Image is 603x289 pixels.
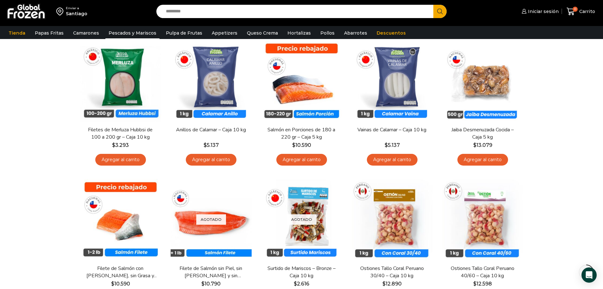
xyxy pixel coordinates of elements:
bdi: 10.590 [111,281,130,287]
a: Filete de Salmón con [PERSON_NAME], sin Grasa y sin Espinas 1-2 lb – Caja 10 Kg [84,265,157,279]
a: Pulpa de Frutas [163,27,205,39]
span: $ [473,281,476,287]
bdi: 10.590 [292,142,311,148]
a: Agregar al carrito: “Vainas de Calamar - Caja 10 kg” [367,154,418,166]
a: Anillos de Calamar – Caja 10 kg [174,126,247,134]
a: Appetizers [209,27,241,39]
a: Jaiba Desmenuzada Cocida – Caja 5 kg [446,126,519,141]
span: Iniciar sesión [526,8,559,15]
a: Pollos [317,27,338,39]
a: Papas Fritas [32,27,67,39]
a: Descuentos [374,27,409,39]
span: $ [111,281,114,287]
a: Hortalizas [284,27,314,39]
bdi: 5.137 [385,142,400,148]
a: Ostiones Tallo Coral Peruano 30/40 – Caja 10 kg [355,265,428,279]
span: $ [112,142,115,148]
span: $ [294,281,297,287]
span: Carrito [578,8,595,15]
a: Pescados y Mariscos [105,27,160,39]
bdi: 5.137 [204,142,219,148]
button: Search button [433,5,447,18]
a: Ostiones Tallo Coral Peruano 40/60 – Caja 10 kg [446,265,519,279]
a: Abarrotes [341,27,370,39]
span: $ [204,142,207,148]
p: Agotado [287,214,317,225]
bdi: 10.790 [201,281,221,287]
div: Santiago [66,10,87,17]
bdi: 3.293 [112,142,129,148]
span: $ [201,281,204,287]
a: Iniciar sesión [520,5,559,18]
div: Enviar a [66,6,87,10]
bdi: 13.079 [473,142,492,148]
span: 0 [573,7,578,12]
span: $ [473,142,476,148]
a: 0 Carrito [565,4,597,19]
span: $ [385,142,388,148]
a: Agregar al carrito: “Salmón en Porciones de 180 a 220 gr - Caja 5 kg” [276,154,327,166]
a: Filete de Salmón sin Piel, sin [PERSON_NAME] y sin [PERSON_NAME] – Caja 10 Kg [174,265,247,279]
span: $ [382,281,386,287]
a: Tienda [5,27,28,39]
bdi: 2.616 [294,281,309,287]
a: Queso Crema [244,27,281,39]
img: address-field-icon.svg [56,6,66,17]
a: Surtido de Mariscos – Bronze – Caja 10 kg [265,265,338,279]
a: Agregar al carrito: “Anillos de Calamar - Caja 10 kg” [186,154,236,166]
a: Filetes de Merluza Hubbsi de 100 a 200 gr – Caja 10 kg [84,126,157,141]
a: Agregar al carrito: “Jaiba Desmenuzada Cocida - Caja 5 kg” [457,154,508,166]
p: Agotado [196,214,226,225]
span: $ [292,142,295,148]
div: Open Intercom Messenger [581,267,597,283]
bdi: 12.598 [473,281,492,287]
a: Salmón en Porciones de 180 a 220 gr – Caja 5 kg [265,126,338,141]
a: Camarones [70,27,102,39]
bdi: 12.890 [382,281,402,287]
a: Vainas de Calamar – Caja 10 kg [355,126,428,134]
a: Agregar al carrito: “Filetes de Merluza Hubbsi de 100 a 200 gr – Caja 10 kg” [95,154,146,166]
